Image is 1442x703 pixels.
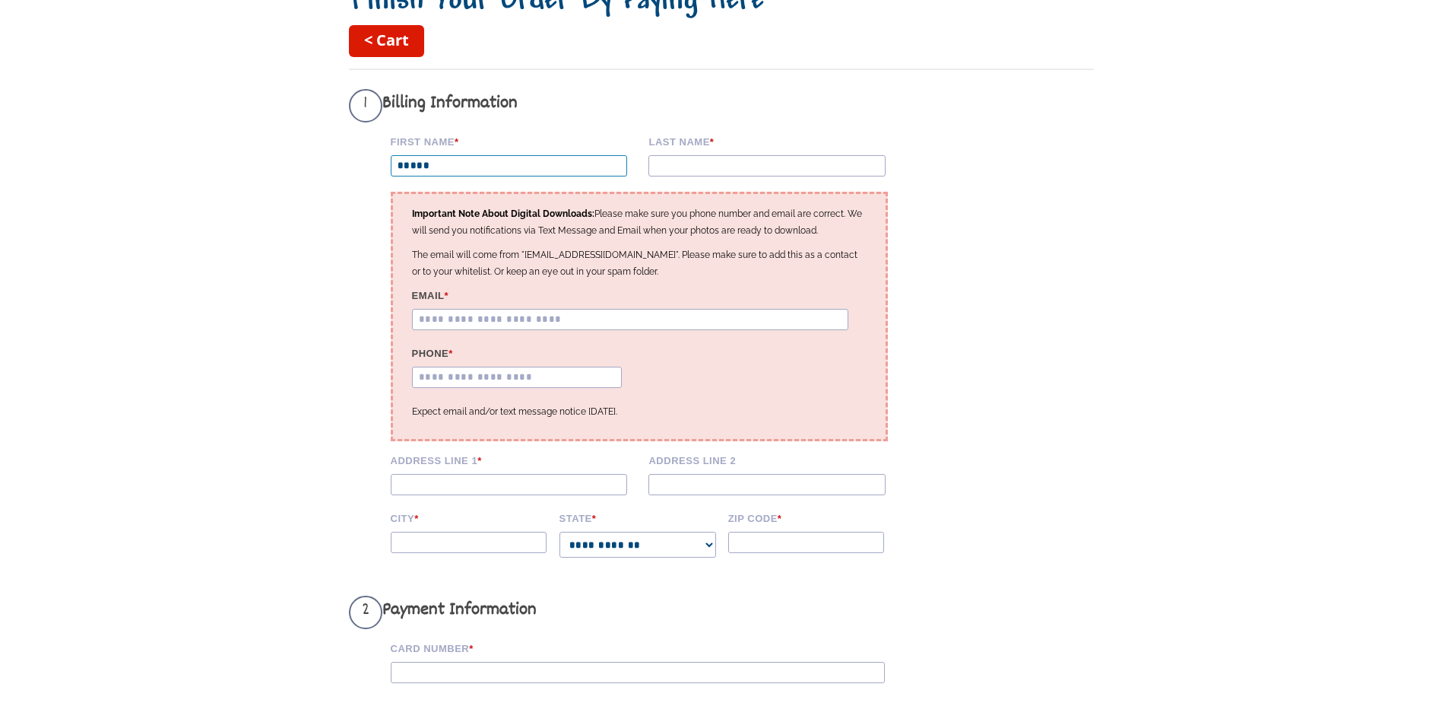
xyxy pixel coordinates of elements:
p: The email will come from "[EMAIL_ADDRESS][DOMAIN_NAME]". Please make sure to add this as a contac... [412,247,867,280]
label: Address Line 1 [391,453,639,466]
label: Phone [412,345,630,359]
label: Email [412,288,867,301]
strong: Important Note About Digital Downloads: [412,208,594,219]
label: Zip code [728,511,886,524]
label: Address Line 2 [648,453,896,466]
label: State [559,511,718,524]
span: 1 [349,89,382,122]
span: 2 [349,596,382,629]
h3: Payment Information [349,596,908,629]
label: Last name [648,134,896,148]
h3: Billing Information [349,89,908,122]
label: Card Number [391,641,908,654]
p: Expect email and/or text message notice [DATE]. [412,403,867,420]
p: Please make sure you phone number and email are correct. We will send you notifications via Text ... [412,205,867,239]
label: First Name [391,134,639,148]
label: City [391,511,549,524]
a: < Cart [349,25,424,57]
